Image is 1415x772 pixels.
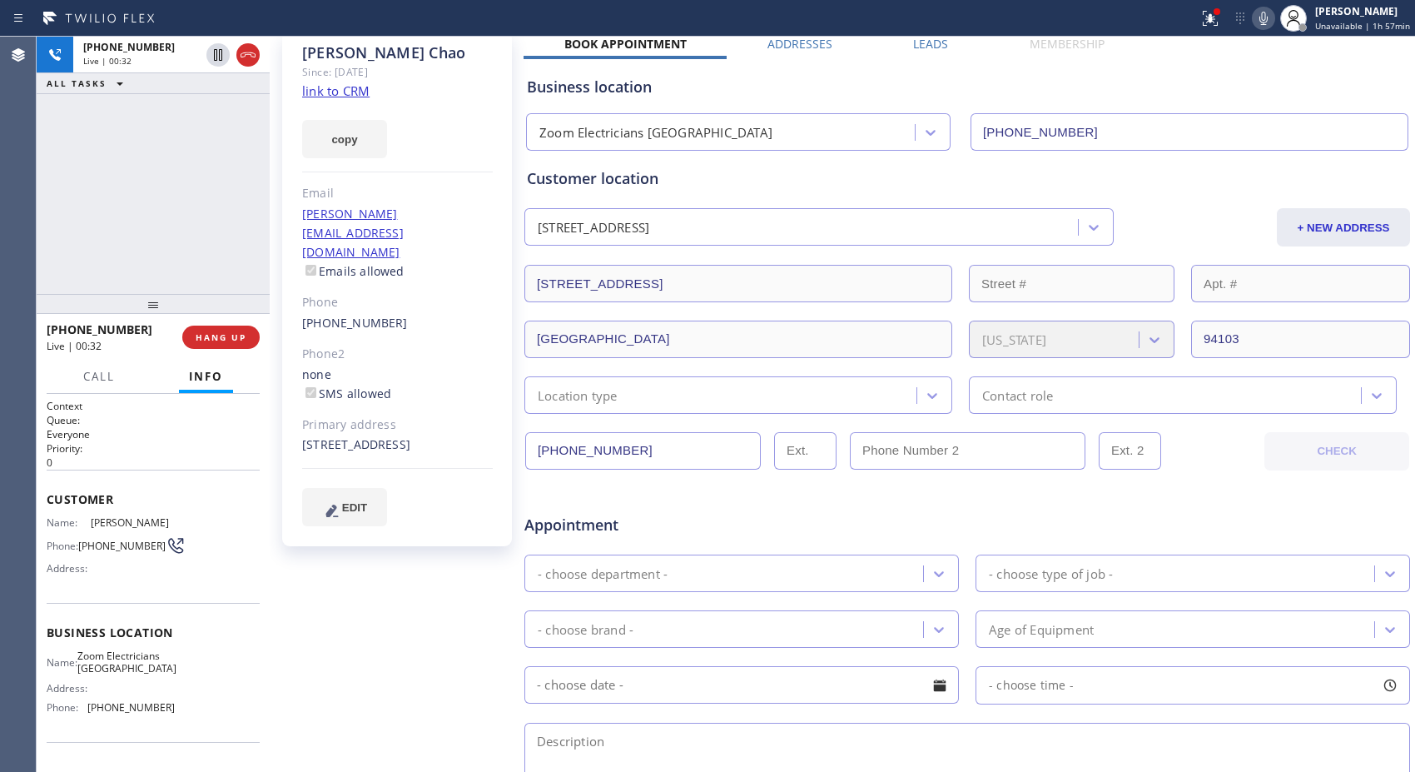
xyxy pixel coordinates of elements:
[83,40,175,54] span: [PHONE_NUMBER]
[774,432,837,470] input: Ext.
[47,441,260,456] h2: Priority:
[47,562,91,575] span: Address:
[302,416,493,435] div: Primary address
[47,456,260,470] p: 0
[302,120,387,158] button: copy
[767,36,832,52] label: Addresses
[77,650,176,675] span: Zoom Electricians [GEOGRAPHIC_DATA]
[87,701,175,714] span: [PHONE_NUMBER]
[83,369,115,384] span: Call
[538,564,668,583] div: - choose department -
[47,491,260,507] span: Customer
[73,361,125,393] button: Call
[1191,321,1410,358] input: ZIP
[1315,20,1410,32] span: Unavailable | 1h 57min
[47,77,107,89] span: ALL TASKS
[302,315,408,331] a: [PHONE_NUMBER]
[47,701,87,714] span: Phone:
[982,386,1053,405] div: Contact role
[1264,432,1409,471] button: CHECK
[302,82,370,99] a: link to CRM
[538,620,633,639] div: - choose brand -
[305,387,316,398] input: SMS allowed
[1191,265,1410,302] input: Apt. #
[302,488,387,526] button: EDIT
[969,265,1174,302] input: Street #
[47,413,260,427] h2: Queue:
[47,656,77,669] span: Name:
[302,184,493,203] div: Email
[524,666,959,704] input: - choose date -
[182,326,260,349] button: HANG UP
[302,293,493,312] div: Phone
[179,361,233,393] button: Info
[302,366,493,404] div: none
[302,206,404,260] a: [PERSON_NAME][EMAIL_ADDRESS][DOMAIN_NAME]
[971,113,1408,151] input: Phone Number
[47,399,260,413] h1: Context
[342,501,367,514] span: EDIT
[524,514,817,536] span: Appointment
[302,62,493,82] div: Since: [DATE]
[538,218,649,237] div: [STREET_ADDRESS]
[1277,208,1410,247] button: + NEW ADDRESS
[539,123,772,142] div: Zoom Electricians [GEOGRAPHIC_DATA]
[78,540,166,552] span: [PHONE_NUMBER]
[524,265,952,302] input: Address
[47,516,91,529] span: Name:
[1099,432,1161,470] input: Ext. 2
[1030,36,1105,52] label: Membership
[47,321,152,337] span: [PHONE_NUMBER]
[47,427,260,441] p: Everyone
[47,682,91,695] span: Address:
[302,43,493,62] div: [PERSON_NAME] Chao
[524,321,952,358] input: City
[206,43,230,67] button: Hold Customer
[850,432,1085,470] input: Phone Number 2
[989,677,1074,693] span: - choose time -
[989,620,1094,639] div: Age of Equipment
[189,369,223,384] span: Info
[913,36,948,52] label: Leads
[47,625,260,640] span: Business location
[1315,4,1410,18] div: [PERSON_NAME]
[47,540,78,552] span: Phone:
[305,265,316,276] input: Emails allowed
[302,436,493,455] div: [STREET_ADDRESS]
[1252,7,1275,30] button: Mute
[302,263,405,279] label: Emails allowed
[564,36,687,52] label: Book Appointment
[525,432,761,470] input: Phone Number
[302,345,493,364] div: Phone2
[236,43,260,67] button: Hang up
[196,331,246,343] span: HANG UP
[989,564,1113,583] div: - choose type of job -
[47,339,102,353] span: Live | 00:32
[302,386,391,401] label: SMS allowed
[538,386,618,405] div: Location type
[527,76,1408,98] div: Business location
[37,73,140,93] button: ALL TASKS
[83,55,132,67] span: Live | 00:32
[527,167,1408,190] div: Customer location
[91,516,174,529] span: [PERSON_NAME]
